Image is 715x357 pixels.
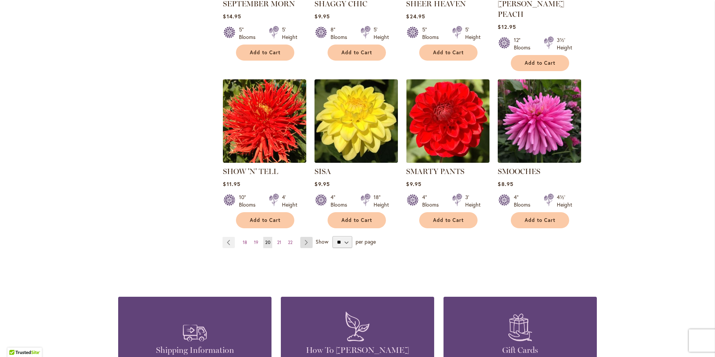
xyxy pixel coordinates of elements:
div: 10" Blooms [239,193,260,208]
div: 4" Blooms [422,193,443,208]
span: 20 [265,239,270,245]
div: 4½' Height [557,193,572,208]
span: $8.95 [498,180,513,187]
a: 18 [241,237,249,248]
span: per page [356,238,376,245]
div: 5" Blooms [422,26,443,41]
span: Add to Cart [250,49,280,56]
button: Add to Cart [419,212,478,228]
h4: Shipping Information [129,345,260,356]
div: 12" Blooms [514,36,535,51]
button: Add to Cart [328,45,386,61]
span: Add to Cart [433,49,464,56]
span: Add to Cart [341,217,372,223]
div: 4' Height [282,193,297,208]
span: Show [316,238,328,245]
button: Add to Cart [236,212,294,228]
a: SHOW 'N' TELL [223,167,278,176]
div: 5' Height [465,26,481,41]
div: 8" Blooms [331,26,352,41]
button: Add to Cart [328,212,386,228]
a: SMOOCHES [498,157,581,164]
span: Add to Cart [341,49,372,56]
span: 21 [277,239,281,245]
span: Add to Cart [250,217,280,223]
div: 4" Blooms [514,193,535,208]
span: $9.95 [314,180,329,187]
span: $24.95 [406,13,425,20]
span: Add to Cart [525,60,555,66]
a: SMARTY PANTS [406,167,464,176]
span: $14.95 [223,13,241,20]
div: 4" Blooms [331,193,352,208]
span: 19 [254,239,258,245]
span: Add to Cart [433,217,464,223]
span: $11.95 [223,180,240,187]
div: 5' Height [282,26,297,41]
div: 3½' Height [557,36,572,51]
span: $9.95 [314,13,329,20]
a: SISA [314,167,331,176]
span: $12.95 [498,23,516,30]
iframe: Launch Accessibility Center [6,330,27,351]
button: Add to Cart [419,45,478,61]
a: SISA [314,157,398,164]
a: 19 [252,237,260,248]
div: 3' Height [465,193,481,208]
button: Add to Cart [511,212,569,228]
span: 18 [243,239,247,245]
a: SMOOCHES [498,167,540,176]
span: Add to Cart [525,217,555,223]
a: SHOW 'N' TELL [223,157,306,164]
span: 22 [288,239,292,245]
div: 5' Height [374,26,389,41]
a: SMARTY PANTS [406,157,490,164]
span: $9.95 [406,180,421,187]
h4: How To [PERSON_NAME] [292,345,423,356]
a: 22 [286,237,294,248]
button: Add to Cart [236,45,294,61]
img: SHOW 'N' TELL [223,79,306,163]
a: 21 [275,237,283,248]
div: 18" Height [374,193,389,208]
img: SMARTY PANTS [406,79,490,163]
img: SMOOCHES [498,79,581,163]
h4: Gift Cards [455,345,586,356]
img: SISA [314,79,398,163]
button: Add to Cart [511,55,569,71]
div: 5" Blooms [239,26,260,41]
